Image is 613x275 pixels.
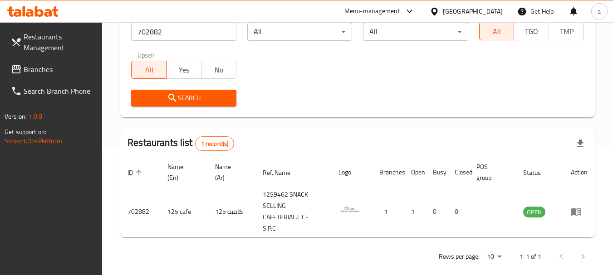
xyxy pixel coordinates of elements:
span: TGO [518,25,545,38]
th: Action [564,159,595,186]
span: Status [523,167,553,178]
td: 125 كافيه [208,186,255,237]
div: Menu-management [344,6,400,17]
span: Ref. Name [263,167,302,178]
td: 1 [404,186,426,237]
a: Search Branch Phone [4,80,103,102]
img: 125 cafe [338,198,361,221]
div: All [247,23,352,41]
span: Get support on: [5,126,46,138]
td: 1 [372,186,404,237]
span: 1.0.0 [28,111,42,122]
button: All [131,61,167,79]
button: Search [131,90,236,106]
span: TMP [553,25,580,38]
span: Name (Ar) [215,161,245,183]
div: Menu [571,206,588,217]
th: Open [404,159,426,186]
th: Branches [372,159,404,186]
span: Search Branch Phone [24,86,95,96]
table: enhanced table [120,159,595,237]
p: 1-1 of 1 [520,251,541,262]
span: All [135,63,163,77]
td: 125 cafe [160,186,208,237]
span: 1 record(s) [196,140,234,148]
span: No [205,63,233,77]
span: a [598,6,601,16]
button: TGO [514,22,549,40]
span: POS group [476,161,505,183]
th: Busy [426,159,447,186]
a: Support.OpsPlatform [5,135,62,147]
button: No [201,61,236,79]
span: Name (En) [167,161,197,183]
td: 0 [447,186,469,237]
div: Export file [569,133,591,154]
span: Restaurants Management [24,31,95,53]
a: Restaurants Management [4,26,103,58]
button: Yes [166,61,201,79]
span: ID [128,167,145,178]
th: Logo [331,159,372,186]
button: All [479,22,515,40]
div: [GEOGRAPHIC_DATA] [443,6,503,16]
span: Version: [5,111,27,122]
td: 0 [426,186,447,237]
td: 702882 [120,186,160,237]
h2: Restaurants list [128,136,234,151]
span: OPEN [523,207,545,217]
button: TMP [549,22,584,40]
span: Branches [24,64,95,75]
input: Search for restaurant name or ID.. [131,23,236,41]
p: Rows per page: [439,251,480,262]
a: Branches [4,58,103,80]
div: All [363,23,468,41]
td: 1259462 SNACK SELLING CAFETERIAL.L.C-S.P.C [255,186,331,237]
div: Rows per page: [483,250,505,264]
label: Upsell [137,52,154,58]
span: Yes [170,63,198,77]
span: Search [138,92,229,104]
span: All [483,25,511,38]
th: Closed [447,159,469,186]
